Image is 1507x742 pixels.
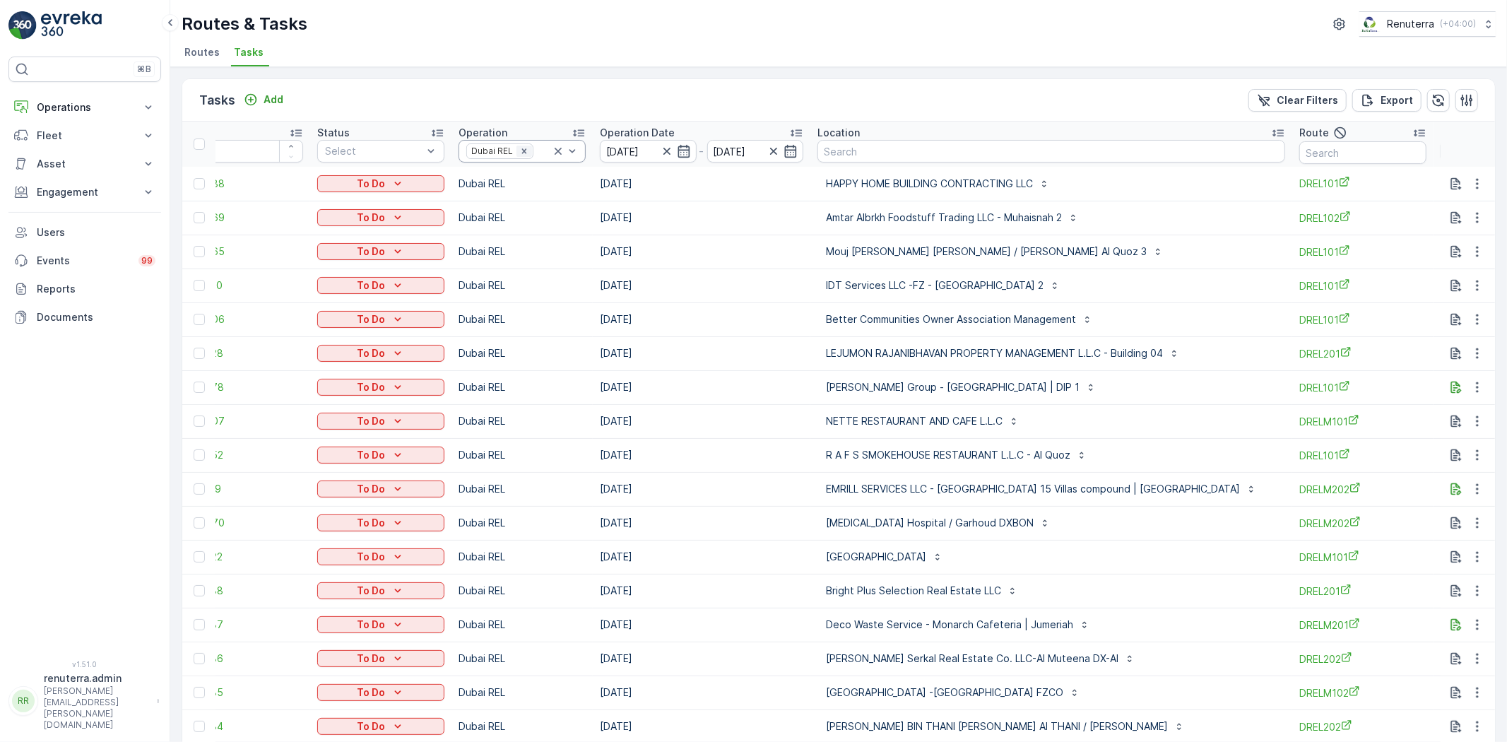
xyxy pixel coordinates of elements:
[8,218,161,247] a: Users
[176,550,303,564] a: 21893522
[817,140,1285,163] input: Search
[1387,17,1434,31] p: Renuterra
[176,278,303,293] a: 21993910
[817,308,1101,331] button: Better Communities Owner Association Management
[194,517,205,529] div: Toggle Row Selected
[141,255,153,266] p: 99
[317,379,444,396] button: To Do
[1359,11,1496,37] button: Renuterra(+04:00)
[1277,93,1338,107] p: Clear Filters
[459,685,586,700] p: Dubai REL
[8,247,161,275] a: Events99
[1299,414,1426,429] a: DRELM101
[357,685,385,700] p: To Do
[176,618,303,632] a: 21871787
[826,448,1070,462] p: R A F S SMOKEHOUSE RESTAURANT L.L.C - Al Quoz
[37,185,133,199] p: Engagement
[194,483,205,495] div: Toggle Row Selected
[37,100,133,114] p: Operations
[459,278,586,293] p: Dubai REL
[199,90,235,110] p: Tasks
[1299,176,1426,191] span: DREL101
[357,482,385,496] p: To Do
[817,579,1027,602] button: Bright Plus Selection Real Estate LLC
[176,312,303,326] a: 21990806
[1299,482,1426,497] span: DRELM202
[1299,652,1426,666] a: DREL202
[1299,211,1426,225] a: DREL102
[593,201,810,235] td: [DATE]
[184,45,220,59] span: Routes
[826,685,1063,700] p: [GEOGRAPHIC_DATA] -[GEOGRAPHIC_DATA] FZCO
[1299,550,1426,565] a: DRELM101
[194,178,205,189] div: Toggle Row Selected
[317,684,444,701] button: To Do
[317,548,444,565] button: To Do
[176,652,303,666] a: 21871786
[1299,245,1426,259] span: DREL101
[317,345,444,362] button: To Do
[593,235,810,269] td: [DATE]
[1299,516,1426,531] a: DRELM202
[194,653,205,664] div: Toggle Row Selected
[357,380,385,394] p: To Do
[194,585,205,596] div: Toggle Row Selected
[817,444,1096,466] button: R A F S SMOKEHOUSE RESTAURANT L.L.C - Al Quoz
[817,478,1265,500] button: EMRILL SERVICES LLC - [GEOGRAPHIC_DATA] 15 Villas compound | [GEOGRAPHIC_DATA]
[826,245,1147,259] p: Mouj [PERSON_NAME] [PERSON_NAME] / [PERSON_NAME] Al Quoz 3
[176,516,303,530] a: 21908070
[264,93,283,107] p: Add
[593,608,810,642] td: [DATE]
[317,481,444,497] button: To Do
[194,619,205,630] div: Toggle Row Selected
[357,618,385,632] p: To Do
[194,382,205,393] div: Toggle Row Selected
[1299,278,1426,293] span: DREL101
[817,274,1069,297] button: IDT Services LLC -FZ - [GEOGRAPHIC_DATA] 2
[459,177,586,191] p: Dubai REL
[459,652,586,666] p: Dubai REL
[176,719,303,734] a: 21871784
[817,613,1099,636] button: Deco Waste Service - Monarch Cafeteria | Jumeriah
[176,245,303,259] span: 21994665
[1299,346,1426,361] a: DREL201
[459,126,507,140] p: Operation
[12,690,35,712] div: RR
[317,447,444,464] button: To Do
[176,211,303,225] span: 21994669
[194,416,205,427] div: Toggle Row Selected
[357,516,385,530] p: To Do
[826,346,1163,360] p: LEJUMON RAJANIBHAVAN PROPERTY MANAGEMENT L.L.C - Building 04
[593,438,810,472] td: [DATE]
[826,278,1044,293] p: IDT Services LLC -FZ - [GEOGRAPHIC_DATA] 2
[357,245,385,259] p: To Do
[357,346,385,360] p: To Do
[357,652,385,666] p: To Do
[317,277,444,294] button: To Do
[8,122,161,150] button: Fleet
[317,413,444,430] button: To Do
[826,414,1003,428] p: NETTE RESTAURANT AND CAFE L.L.C
[37,157,133,171] p: Asset
[357,414,385,428] p: To Do
[826,177,1033,191] p: HAPPY HOME BUILDING CONTRACTING LLC
[593,574,810,608] td: [DATE]
[176,448,303,462] span: 21925452
[817,715,1193,738] button: [PERSON_NAME] BIN THANI [PERSON_NAME] Al THANI / [PERSON_NAME]
[317,311,444,328] button: To Do
[1299,584,1426,599] span: DREL201
[1299,719,1426,734] span: DREL202
[194,551,205,563] div: Toggle Row Selected
[37,129,133,143] p: Fleet
[1299,380,1426,395] span: DREL101
[817,410,1028,432] button: NETTE RESTAURANT AND CAFE L.L.C
[1299,141,1426,164] input: Search
[593,642,810,676] td: [DATE]
[317,616,444,633] button: To Do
